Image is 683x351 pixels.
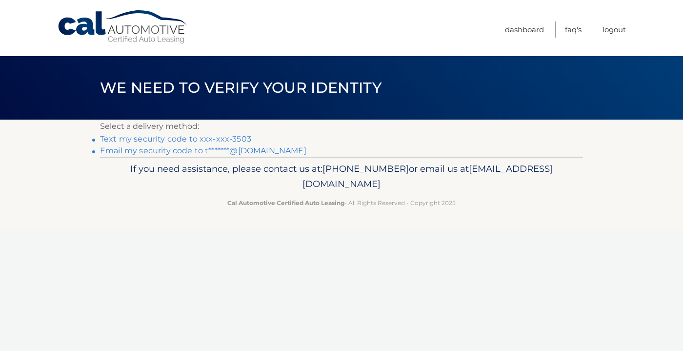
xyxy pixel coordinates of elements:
p: Select a delivery method: [100,120,583,133]
a: Email my security code to t*******@[DOMAIN_NAME] [100,146,306,155]
a: Text my security code to xxx-xxx-3503 [100,134,251,144]
p: - All Rights Reserved - Copyright 2025 [106,198,577,208]
a: Logout [603,21,626,38]
a: FAQ's [565,21,582,38]
span: We need to verify your identity [100,79,382,97]
strong: Cal Automotive Certified Auto Leasing [227,199,344,206]
span: [PHONE_NUMBER] [322,163,409,174]
a: Dashboard [505,21,544,38]
a: Cal Automotive [57,10,189,44]
p: If you need assistance, please contact us at: or email us at [106,161,577,192]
